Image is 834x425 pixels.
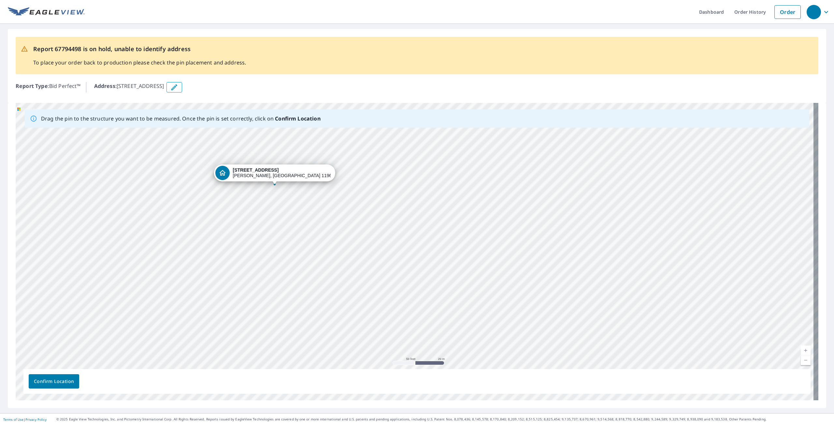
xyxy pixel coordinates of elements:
[33,59,246,66] p: To place your order back to production please check the pin placement and address.
[16,82,48,90] b: Report Type
[25,417,47,422] a: Privacy Policy
[774,5,801,19] a: Order
[233,167,279,173] strong: [STREET_ADDRESS]
[233,167,331,178] div: [PERSON_NAME], [GEOGRAPHIC_DATA] 11967
[41,115,321,122] p: Drag the pin to the structure you want to be measured. Once the pin is set correctly, click on
[8,7,85,17] img: EV Logo
[3,417,23,422] a: Terms of Use
[801,346,811,355] a: Current Level 19, Zoom In
[3,418,47,421] p: |
[33,45,246,53] p: Report 67794498 is on hold, unable to identify address
[214,164,335,185] div: Dropped pin, building 1, Residential property, 15 Oak Ave Shirley, NY 11967
[29,374,79,389] button: Confirm Location
[801,355,811,365] a: Current Level 19, Zoom Out
[275,115,320,122] b: Confirm Location
[16,82,81,92] p: : Bid Perfect™
[34,377,74,386] span: Confirm Location
[94,82,115,90] b: Address
[94,82,164,92] p: : [STREET_ADDRESS]
[56,417,831,422] p: © 2025 Eagle View Technologies, Inc. and Pictometry International Corp. All Rights Reserved. Repo...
